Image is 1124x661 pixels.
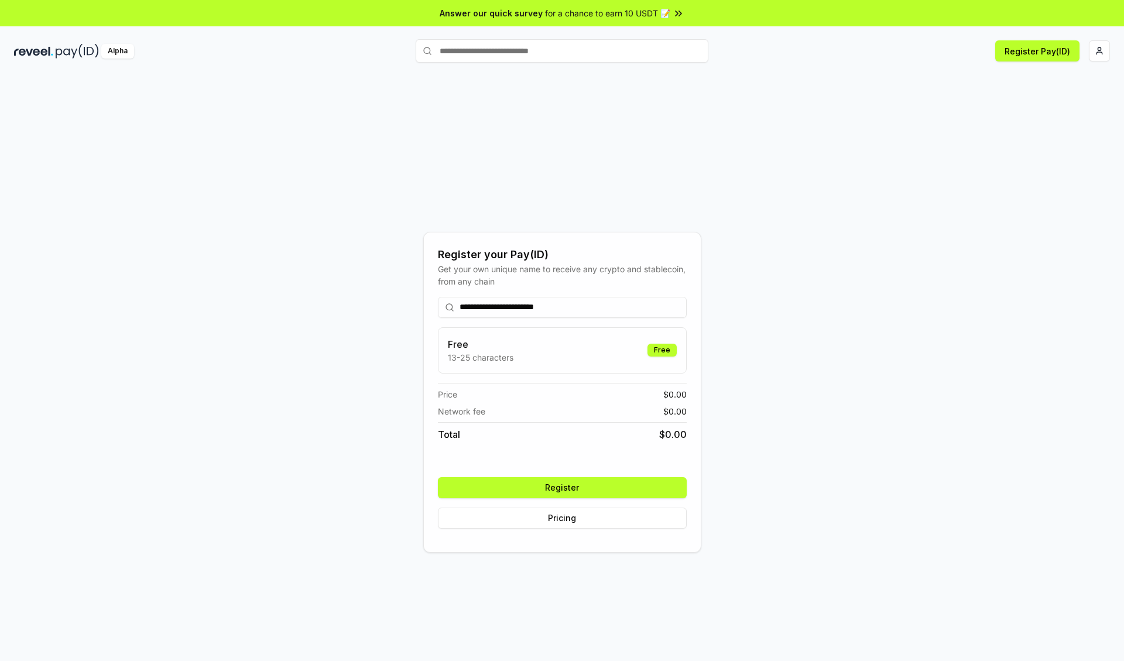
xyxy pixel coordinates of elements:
[647,344,677,357] div: Free
[438,263,687,287] div: Get your own unique name to receive any crypto and stablecoin, from any chain
[659,427,687,441] span: $ 0.00
[438,427,460,441] span: Total
[14,44,53,59] img: reveel_dark
[438,388,457,400] span: Price
[995,40,1080,61] button: Register Pay(ID)
[663,388,687,400] span: $ 0.00
[448,351,513,364] p: 13-25 characters
[448,337,513,351] h3: Free
[438,246,687,263] div: Register your Pay(ID)
[438,405,485,417] span: Network fee
[545,7,670,19] span: for a chance to earn 10 USDT 📝
[663,405,687,417] span: $ 0.00
[56,44,99,59] img: pay_id
[438,508,687,529] button: Pricing
[440,7,543,19] span: Answer our quick survey
[101,44,134,59] div: Alpha
[438,477,687,498] button: Register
